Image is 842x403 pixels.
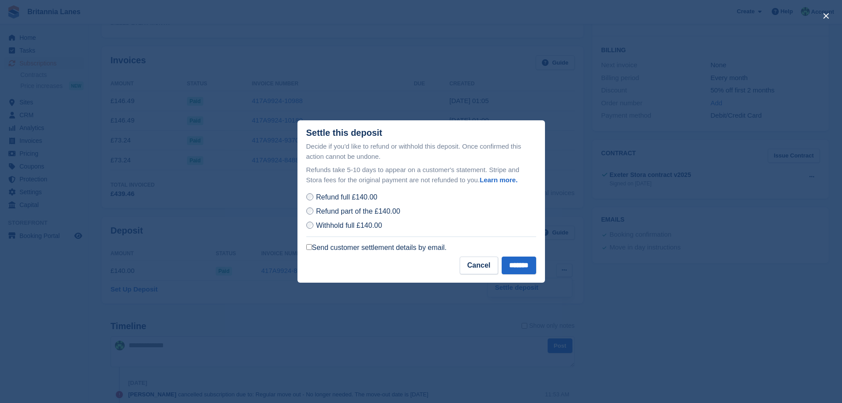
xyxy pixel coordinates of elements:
[480,176,518,184] a: Learn more.
[306,207,313,215] input: Refund part of the £140.00
[306,128,382,138] div: Settle this deposit
[316,222,382,229] span: Withhold full £140.00
[306,193,313,200] input: Refund full £140.00
[306,243,447,252] label: Send customer settlement details by email.
[819,9,833,23] button: close
[306,165,536,185] p: Refunds take 5-10 days to appear on a customer's statement. Stripe and Stora fees for the origina...
[316,193,377,201] span: Refund full £140.00
[306,222,313,229] input: Withhold full £140.00
[316,207,400,215] span: Refund part of the £140.00
[460,257,498,274] button: Cancel
[306,244,312,250] input: Send customer settlement details by email.
[306,142,536,161] p: Decide if you'd like to refund or withhold this deposit. Once confirmed this action cannot be und...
